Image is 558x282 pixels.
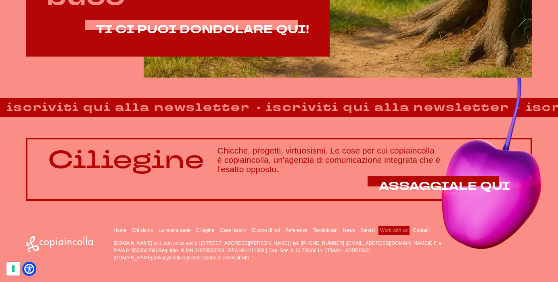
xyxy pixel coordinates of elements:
[380,227,408,233] a: Work with us
[170,255,187,261] a: cookies
[196,227,214,233] a: Ciliegine
[132,227,153,233] a: Chi siamo
[96,22,309,37] span: TI CI PUOI DONDOLARE QUI!
[313,227,337,233] a: Tavolobrain
[285,227,307,233] a: Referenze
[343,227,355,233] a: News
[379,179,510,194] span: ASSAGGIALE QUI
[259,99,515,116] strong: iscriviti qui alla newsletter
[252,227,280,233] a: Dicono di noi
[154,255,169,261] a: privacy
[220,227,247,233] a: Case history
[347,240,429,246] a: [EMAIL_ADDRESS][DOMAIN_NAME]
[48,146,204,173] p: Ciliegine
[24,264,34,274] a: Open Accessibility Menu
[188,255,249,261] a: dichiarazione di accessibilità
[360,227,375,233] a: Servizi
[217,146,510,174] h3: Chicche, progetti, virtuosismi. Le cose per cui copiaincolla è copiaincolla, un'agenzia di comuni...
[113,240,448,261] p: [DOMAIN_NAME] s.r.l. con unico socio | [STREET_ADDRESS][PERSON_NAME] | tel. [PHONE_NUMBER] | C.F....
[113,227,126,233] a: Home
[413,227,430,233] a: Contatti
[96,23,309,36] a: TI CI PUOI DONDOLARE QUI!
[379,180,510,193] a: ASSAGGIALE QUI
[159,227,190,233] a: La nostra sede
[6,262,20,276] button: Le tue preferenze relative al consenso per le tecnologie di tracciamento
